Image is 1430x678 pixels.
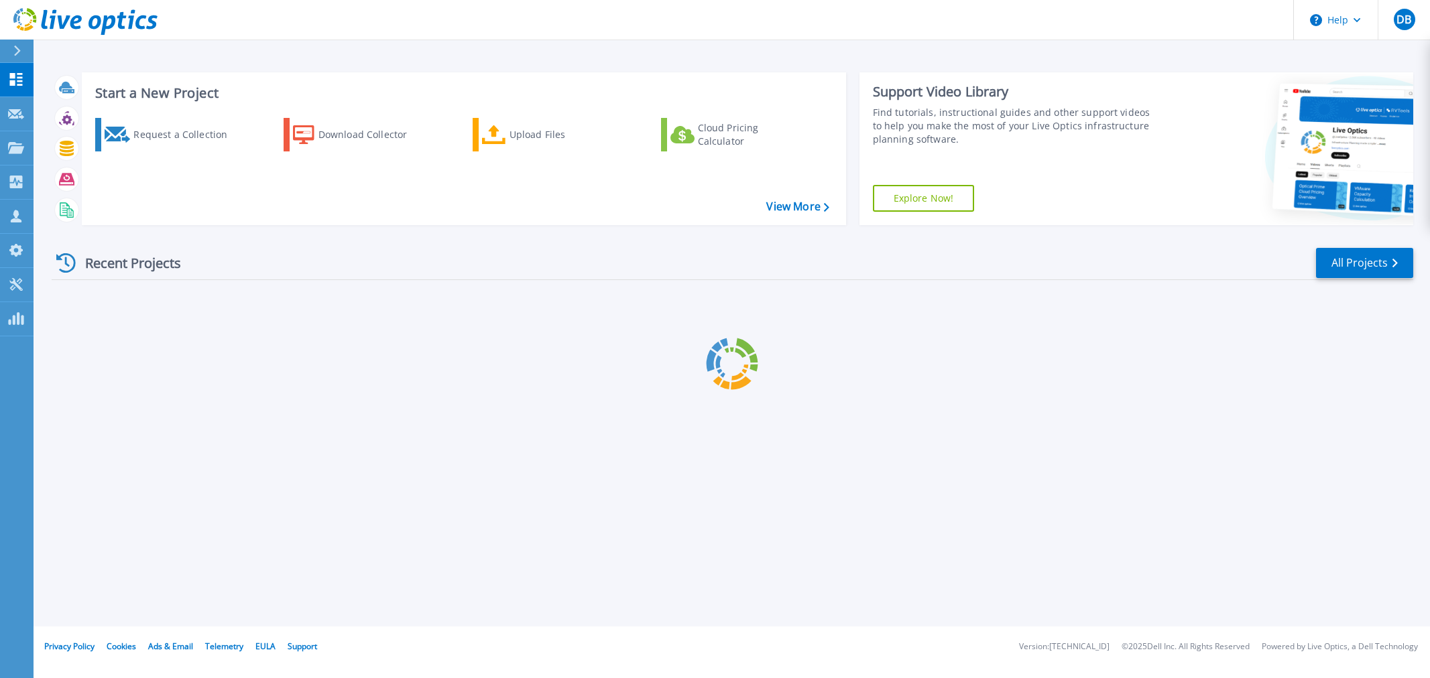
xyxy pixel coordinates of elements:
span: DB [1396,14,1411,25]
a: Telemetry [205,640,243,652]
div: Find tutorials, instructional guides and other support videos to help you make the most of your L... [873,106,1157,146]
a: Upload Files [473,118,622,151]
li: Powered by Live Optics, a Dell Technology [1262,642,1418,651]
a: Request a Collection [95,118,245,151]
h3: Start a New Project [95,86,829,100]
a: All Projects [1316,248,1413,278]
li: © 2025 Dell Inc. All Rights Reserved [1122,642,1250,651]
a: View More [766,200,829,213]
a: Cookies [107,640,136,652]
div: Download Collector [318,121,426,148]
a: Cloud Pricing Calculator [661,118,811,151]
a: Ads & Email [148,640,193,652]
div: Cloud Pricing Calculator [698,121,805,148]
li: Version: [TECHNICAL_ID] [1019,642,1110,651]
div: Request a Collection [133,121,241,148]
a: Download Collector [284,118,433,151]
a: Privacy Policy [44,640,95,652]
div: Recent Projects [52,247,199,279]
a: Explore Now! [873,185,975,212]
a: Support [288,640,317,652]
a: EULA [255,640,276,652]
div: Upload Files [510,121,617,148]
div: Support Video Library [873,83,1157,100]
